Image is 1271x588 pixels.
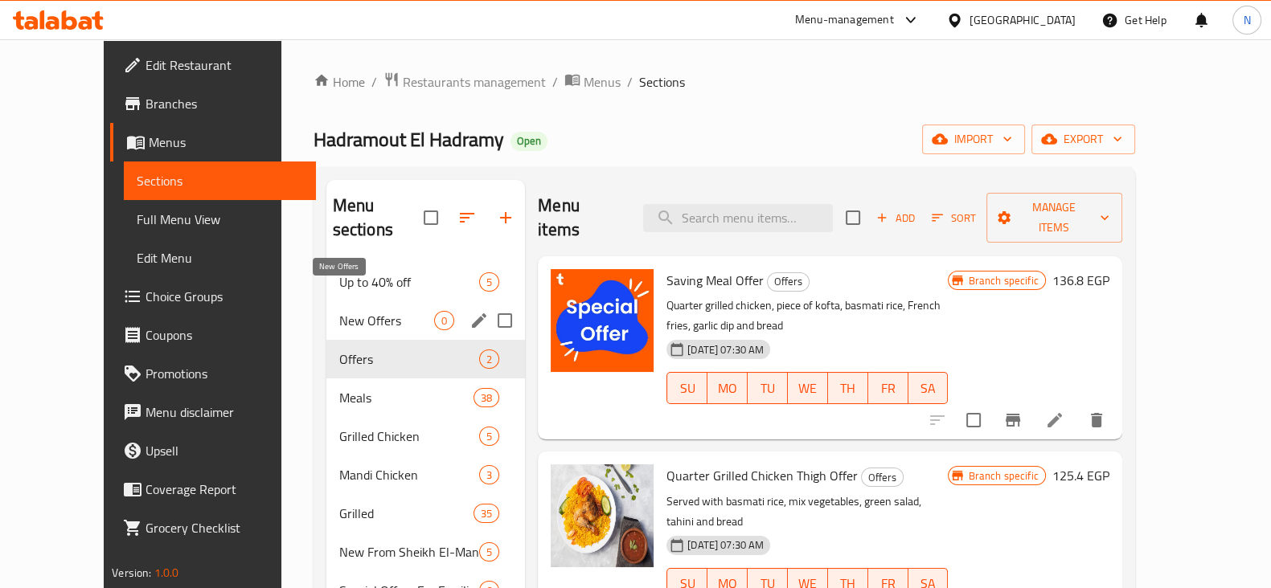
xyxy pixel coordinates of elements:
[538,194,624,242] h2: Menu items
[666,492,948,532] p: Served with basmati rice, mix vegetables, green salad, tahini and bread
[339,349,479,369] span: Offers
[339,504,474,523] span: Grilled
[474,506,498,521] span: 35
[110,84,316,123] a: Branches
[999,198,1109,238] span: Manage items
[551,464,654,567] img: Quarter Grilled Chicken Thigh Offer
[480,429,498,444] span: 5
[674,377,701,400] span: SU
[479,427,499,446] div: items
[146,287,303,306] span: Choice Groups
[326,263,526,301] div: Up to 40% off5
[110,393,316,431] a: Menu disclaimer
[137,210,303,229] span: Full Menu View
[403,72,546,92] span: Restaurants management
[1044,129,1122,149] span: export
[474,504,499,523] div: items
[339,388,474,407] span: Meals
[1052,269,1109,292] h6: 136.8 EGP
[870,206,921,231] span: Add item
[862,468,903,487] span: Offers
[146,402,303,422] span: Menu disclaimer
[480,545,498,560] span: 5
[868,372,908,404] button: FR
[870,206,921,231] button: Add
[921,206,986,231] span: Sort items
[486,198,525,237] button: Add section
[326,417,526,455] div: Grilled Chicken5
[326,494,526,533] div: Grilled35
[552,72,558,92] li: /
[510,134,547,148] span: Open
[146,55,303,75] span: Edit Restaurant
[339,542,479,561] div: New From Sheikh El-Mandy
[326,455,526,494] div: Mandi Chicken3
[754,377,781,400] span: TU
[1243,11,1250,29] span: N
[467,308,491,333] button: edit
[874,209,917,227] span: Add
[124,200,316,239] a: Full Menu View
[584,72,621,92] span: Menus
[383,71,546,92] a: Restaurants management
[1077,401,1116,439] button: delete
[666,296,948,336] p: Quarter grilled chicken, piece of kofta, basmati rice, French fries, garlic dip and bread
[146,480,303,499] span: Coverage Report
[435,313,453,329] span: 0
[480,352,498,367] span: 2
[564,71,621,92] a: Menus
[146,364,303,383] span: Promotions
[795,10,894,30] div: Menu-management
[794,377,822,400] span: WE
[339,427,479,446] span: Grilled Chicken
[828,372,868,404] button: TH
[915,377,942,400] span: SA
[110,508,316,547] a: Grocery Checklist
[326,301,526,340] div: New Offers0edit
[875,377,902,400] span: FR
[137,171,303,190] span: Sections
[110,470,316,508] a: Coverage Report
[1031,125,1135,154] button: export
[326,533,526,571] div: New From Sheikh El-Mandy5
[314,121,504,157] span: Hadramout El Hadramy
[474,390,498,406] span: 38
[371,72,377,92] li: /
[146,325,303,345] span: Coupons
[666,268,764,292] span: Saving Meal Offer
[110,123,316,161] a: Menus
[908,372,949,404] button: SA
[414,201,448,235] span: Select all sections
[961,273,1044,288] span: Branch specific
[961,468,1044,484] span: Branch specific
[339,311,434,330] span: New Offers
[861,468,904,487] div: Offers
[748,372,788,404] button: TU
[928,206,980,231] button: Sort
[124,239,316,277] a: Edit Menu
[434,311,454,330] div: items
[707,372,748,404] button: MO
[146,94,303,113] span: Branches
[836,201,870,235] span: Select section
[480,468,498,483] span: 3
[643,204,833,232] input: search
[112,562,151,583] span: Version:
[326,378,526,417] div: Meals38
[110,431,316,470] a: Upsell
[1052,464,1109,487] h6: 125.4 EGP
[110,316,316,354] a: Coupons
[922,125,1025,154] button: import
[834,377,862,400] span: TH
[110,46,316,84] a: Edit Restaurant
[986,193,1122,243] button: Manage items
[788,372,828,404] button: WE
[149,133,303,152] span: Menus
[333,194,424,242] h2: Menu sections
[314,71,1135,92] nav: breadcrumb
[339,272,479,292] span: Up to 40% off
